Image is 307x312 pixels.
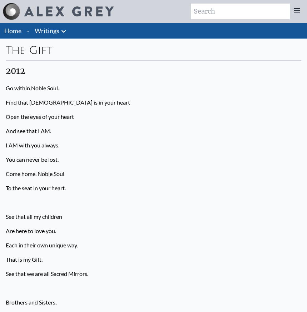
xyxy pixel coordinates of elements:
[6,238,301,252] p: Each in their own unique way.
[191,4,290,19] input: Search
[6,267,301,281] p: See that we are all Sacred Mirrors.
[6,152,301,167] p: You can never be lost.
[6,110,301,124] p: Open the eyes of your heart
[6,124,301,138] p: And see that I AM.
[6,44,301,60] div: The Gift
[6,95,301,110] p: Find that [DEMOGRAPHIC_DATA] is in your heart
[6,181,301,195] p: To the seat in your heart.
[6,295,301,310] p: Brothers and Sisters,
[6,210,301,224] p: See that all my children
[6,167,301,181] p: Come home, Noble Soul
[35,26,59,36] a: Writings
[24,23,32,39] li: ·
[6,81,301,95] p: Go within Noble Soul.
[6,252,301,267] p: That is my Gift.
[6,138,301,152] p: I AM with you always.
[6,65,301,77] div: 2012
[4,27,21,35] a: Home
[6,224,301,238] p: Are here to love you.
